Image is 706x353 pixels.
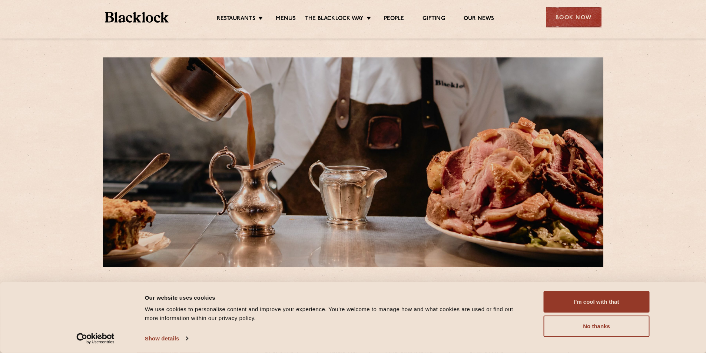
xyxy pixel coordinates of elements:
[384,15,404,23] a: People
[422,15,445,23] a: Gifting
[105,12,169,23] img: BL_Textured_Logo-footer-cropped.svg
[145,305,527,323] div: We use cookies to personalise content and improve your experience. You're welcome to manage how a...
[63,333,128,344] a: Usercentrics Cookiebot - opens in a new window
[305,15,364,23] a: The Blacklock Way
[546,7,601,27] div: Book Now
[145,333,188,344] a: Show details
[217,15,255,23] a: Restaurants
[464,15,494,23] a: Our News
[145,293,527,302] div: Our website uses cookies
[276,15,296,23] a: Menus
[544,291,650,313] button: I'm cool with that
[544,316,650,337] button: No thanks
